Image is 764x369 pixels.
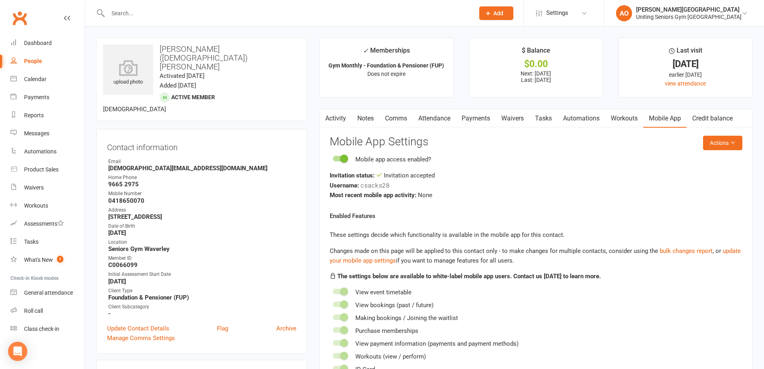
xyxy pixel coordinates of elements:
div: Invitation accepted [330,171,742,180]
a: Credit balance [687,109,738,128]
strong: [STREET_ADDRESS] [108,213,296,220]
h3: Mobile App Settings [330,136,742,148]
strong: 9665 2975 [108,181,296,188]
button: Add [479,6,513,20]
div: AO [616,5,632,21]
div: Location [108,239,296,246]
a: Workouts [605,109,643,128]
div: [PERSON_NAME][GEOGRAPHIC_DATA] [636,6,742,13]
strong: Foundation & Pensioner (FUP) [108,294,296,301]
span: Add [493,10,503,16]
a: Flag [217,324,228,333]
div: $0.00 [476,60,596,68]
strong: - [108,310,296,317]
div: Member ID [108,255,296,262]
strong: [DEMOGRAPHIC_DATA][EMAIL_ADDRESS][DOMAIN_NAME] [108,165,296,172]
span: View event timetable [355,289,411,296]
div: upload photo [103,60,153,86]
div: Class check-in [24,326,59,332]
a: Activity [320,109,352,128]
div: People [24,58,42,64]
a: Class kiosk mode [10,320,85,338]
div: General attendance [24,289,73,296]
strong: Username: [330,182,359,189]
a: view attendance [665,80,706,87]
div: Email [108,158,296,165]
input: Search... [105,8,469,19]
div: Client Type [108,287,296,295]
a: Payments [456,109,496,128]
span: View payment information (payments and payment methods) [355,340,519,347]
span: None [418,192,432,199]
a: People [10,52,85,70]
h3: [PERSON_NAME] ([DEMOGRAPHIC_DATA]) [PERSON_NAME] [103,45,300,71]
a: Automations [10,143,85,161]
p: Next: [DATE] Last: [DATE] [476,70,596,83]
span: csacks28 [361,181,389,189]
span: Workouts (view / perform) [355,353,426,360]
i: ✓ [363,47,368,55]
span: Does not expire [367,71,405,77]
a: Payments [10,88,85,106]
div: Mobile app access enabled? [355,155,431,164]
a: Dashboard [10,34,85,52]
strong: C0066099 [108,261,296,269]
a: update your mobile app settings [330,247,741,264]
div: Assessments [24,220,64,227]
h3: Contact information [107,140,296,152]
a: Assessments [10,215,85,233]
time: Added [DATE] [160,82,196,89]
a: Automations [557,109,605,128]
span: Active member [171,94,215,100]
strong: 0418650070 [108,197,296,204]
div: Open Intercom Messenger [8,342,27,361]
div: earlier [DATE] [626,70,745,79]
a: Waivers [10,179,85,197]
div: Reports [24,112,44,118]
div: Client Subcategory [108,303,296,311]
a: Product Sales [10,161,85,179]
strong: Most recent mobile app activity: [330,192,416,199]
a: Clubworx [10,8,30,28]
a: Comms [379,109,413,128]
span: [DEMOGRAPHIC_DATA] [103,106,166,113]
div: Changes made on this page will be applied to this contact only - to make changes for multiple con... [330,246,742,265]
a: Messages [10,124,85,143]
a: Attendance [413,109,456,128]
div: Home Phone [108,174,296,181]
a: Manage Comms Settings [107,333,175,343]
div: $ Balance [522,45,550,60]
span: View bookings (past / future) [355,302,434,309]
div: Messages [24,130,49,137]
a: Update Contact Details [107,324,169,333]
label: Enabled Features [330,211,375,221]
div: Uniting Seniors Gym [GEOGRAPHIC_DATA] [636,13,742,20]
strong: Invitation status: [330,172,375,179]
button: Actions [703,136,742,150]
div: Automations [24,148,57,155]
div: Mobile Number [108,190,296,198]
a: Reports [10,106,85,124]
div: Payments [24,94,49,100]
span: , or [660,247,723,255]
span: Making bookings / Joining the waitlist [355,314,458,322]
div: Initial Assessment Start Date [108,271,296,278]
a: Waivers [496,109,529,128]
strong: Gym Monthly - Foundation & Pensioner (FUP) [328,62,444,69]
a: What's New1 [10,251,85,269]
span: Settings [546,4,568,22]
div: Dashboard [24,40,52,46]
div: Date of Birth [108,222,296,230]
p: These settings decide which functionality is available in the mobile app for this contact. [330,230,742,240]
a: Roll call [10,302,85,320]
a: Tasks [529,109,557,128]
strong: The settings below are available to white-label mobile app users. Contact us [DATE] to learn more. [337,273,601,280]
div: Calendar [24,76,47,82]
a: Notes [352,109,379,128]
a: Tasks [10,233,85,251]
div: Waivers [24,184,44,191]
div: Roll call [24,308,43,314]
div: What's New [24,257,53,263]
time: Activated [DATE] [160,72,205,80]
div: Tasks [24,239,39,245]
